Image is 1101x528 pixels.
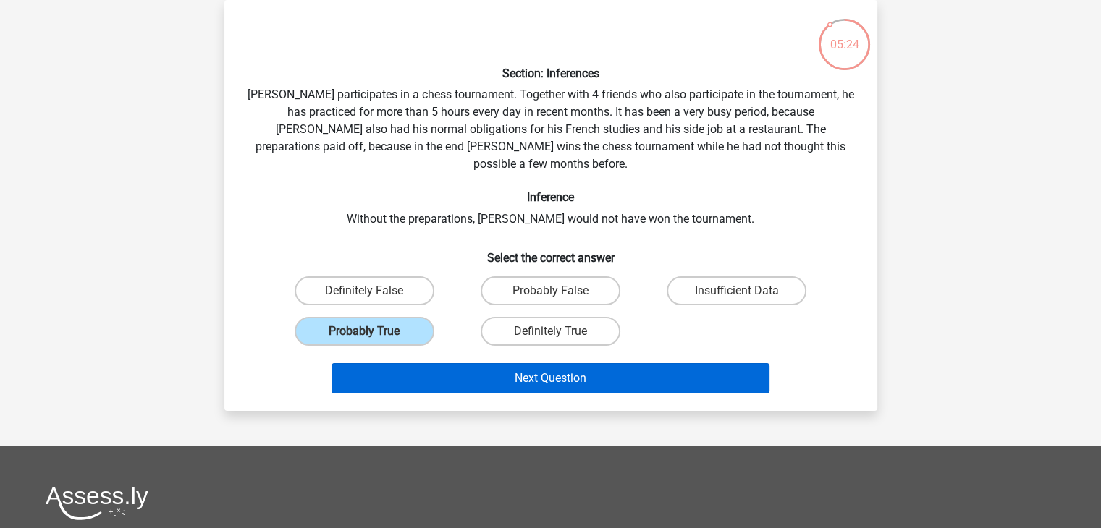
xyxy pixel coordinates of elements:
label: Probably True [295,317,434,346]
h6: Select the correct answer [248,239,854,265]
div: 05:24 [817,17,872,54]
h6: Inference [248,190,854,204]
h6: Section: Inferences [248,67,854,80]
img: Assessly logo [46,486,148,520]
label: Definitely False [295,276,434,305]
button: Next Question [332,363,769,393]
div: [PERSON_NAME] participates in a chess tournament. Together with 4 friends who also participate in... [230,12,872,399]
label: Insufficient Data [667,276,806,305]
label: Probably False [481,276,620,305]
label: Definitely True [481,317,620,346]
